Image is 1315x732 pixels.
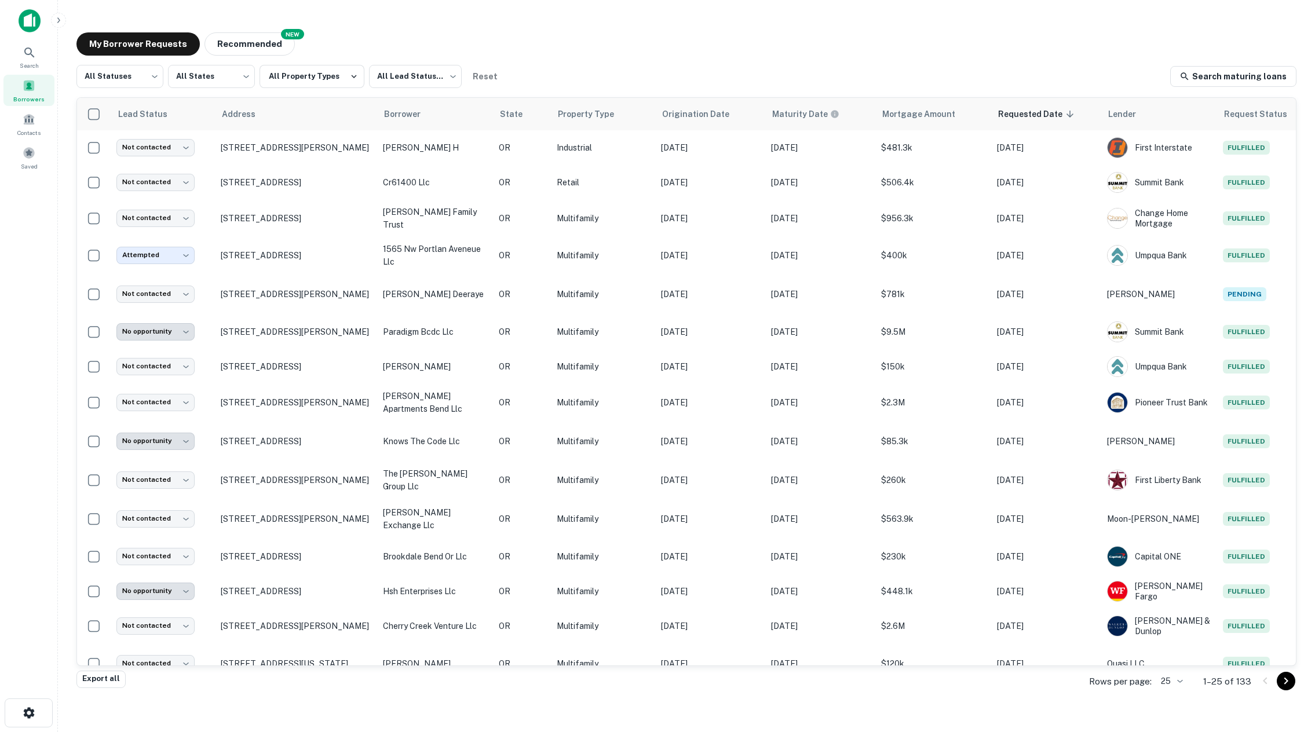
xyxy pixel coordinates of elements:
[168,61,255,91] div: All States
[221,436,371,446] p: [STREET_ADDRESS]
[116,247,195,263] div: Attempted
[499,620,545,632] p: OR
[204,32,295,56] button: Recommended
[1108,322,1127,342] img: picture
[557,249,649,262] p: Multifamily
[17,128,41,137] span: Contacts
[1108,581,1127,601] img: picture
[3,108,54,140] a: Contacts
[221,177,371,188] p: [STREET_ADDRESS]
[998,107,1077,121] span: Requested Date
[1089,675,1152,689] p: Rows per page:
[500,107,538,121] span: State
[383,467,487,493] p: the [PERSON_NAME] group llc
[661,435,759,448] p: [DATE]
[1107,321,1211,342] div: Summit Bank
[221,586,371,596] p: [STREET_ADDRESS]
[13,94,45,104] span: Borrowers
[221,250,371,261] p: [STREET_ADDRESS]
[221,658,371,669] p: [STREET_ADDRESS][US_STATE]
[881,435,985,448] p: $85.3k
[383,620,487,632] p: cherry creek venture llc
[557,657,649,670] p: Multifamily
[875,98,991,130] th: Mortgage Amount
[499,396,545,409] p: OR
[221,397,371,408] p: [STREET_ADDRESS][PERSON_NAME]
[116,210,195,226] div: Not contacted
[116,394,195,411] div: Not contacted
[772,108,839,120] div: Maturity dates displayed may be estimated. Please contact the lender for the most accurate maturi...
[118,107,182,121] span: Lead Status
[3,75,54,106] a: Borrowers
[116,358,195,375] div: Not contacted
[661,141,759,154] p: [DATE]
[997,141,1095,154] p: [DATE]
[499,212,545,225] p: OR
[221,551,371,562] p: [STREET_ADDRESS]
[222,107,271,121] span: Address
[1108,208,1127,228] img: picture
[383,141,487,154] p: [PERSON_NAME] h
[76,32,200,56] button: My Borrower Requests
[997,474,1095,486] p: [DATE]
[772,108,854,120] span: Maturity dates displayed may be estimated. Please contact the lender for the most accurate maturi...
[771,620,870,632] p: [DATE]
[116,286,195,302] div: Not contacted
[1101,98,1217,130] th: Lender
[882,107,970,121] span: Mortgage Amount
[661,360,759,373] p: [DATE]
[1223,473,1270,487] span: Fulfilled
[881,513,985,525] p: $563.9k
[991,98,1101,130] th: Requested Date
[221,621,371,631] p: [STREET_ADDRESS][PERSON_NAME]
[1107,513,1211,525] p: Moon-[PERSON_NAME]
[1223,434,1270,448] span: Fulfilled
[661,396,759,409] p: [DATE]
[661,513,759,525] p: [DATE]
[3,41,54,72] a: Search
[1107,208,1211,229] div: Change Home Mortgage
[221,142,371,153] p: [STREET_ADDRESS][PERSON_NAME]
[881,474,985,486] p: $260k
[499,141,545,154] p: OR
[221,361,371,372] p: [STREET_ADDRESS]
[499,550,545,563] p: OR
[662,107,744,121] span: Origination Date
[1107,616,1211,636] div: [PERSON_NAME] & Dunlop
[557,325,649,338] p: Multifamily
[1107,288,1211,301] p: [PERSON_NAME]
[1108,616,1127,636] img: picture
[1107,435,1211,448] p: [PERSON_NAME]
[383,506,487,532] p: [PERSON_NAME] exchange llc
[557,141,649,154] p: Industrial
[771,360,870,373] p: [DATE]
[771,141,870,154] p: [DATE]
[557,474,649,486] p: Multifamily
[551,98,655,130] th: Property Type
[499,474,545,486] p: OR
[1223,287,1266,301] span: Pending
[1107,581,1211,602] div: [PERSON_NAME] Fargo
[221,213,371,224] p: [STREET_ADDRESS]
[558,107,629,121] span: Property Type
[383,206,487,231] p: [PERSON_NAME] family trust
[1223,584,1270,598] span: Fulfilled
[997,620,1095,632] p: [DATE]
[997,212,1095,225] p: [DATE]
[661,474,759,486] p: [DATE]
[1223,360,1270,374] span: Fulfilled
[369,61,462,91] div: All Lead Statuses
[383,360,487,373] p: [PERSON_NAME]
[1223,211,1270,225] span: Fulfilled
[3,142,54,173] div: Saved
[76,61,163,91] div: All Statuses
[1108,138,1127,158] img: picture
[221,475,371,485] p: [STREET_ADDRESS][PERSON_NAME]
[260,65,364,88] button: All Property Types
[1107,356,1211,377] div: Umpqua Bank
[1223,396,1270,409] span: Fulfilled
[771,474,870,486] p: [DATE]
[771,657,870,670] p: [DATE]
[661,550,759,563] p: [DATE]
[1223,175,1270,189] span: Fulfilled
